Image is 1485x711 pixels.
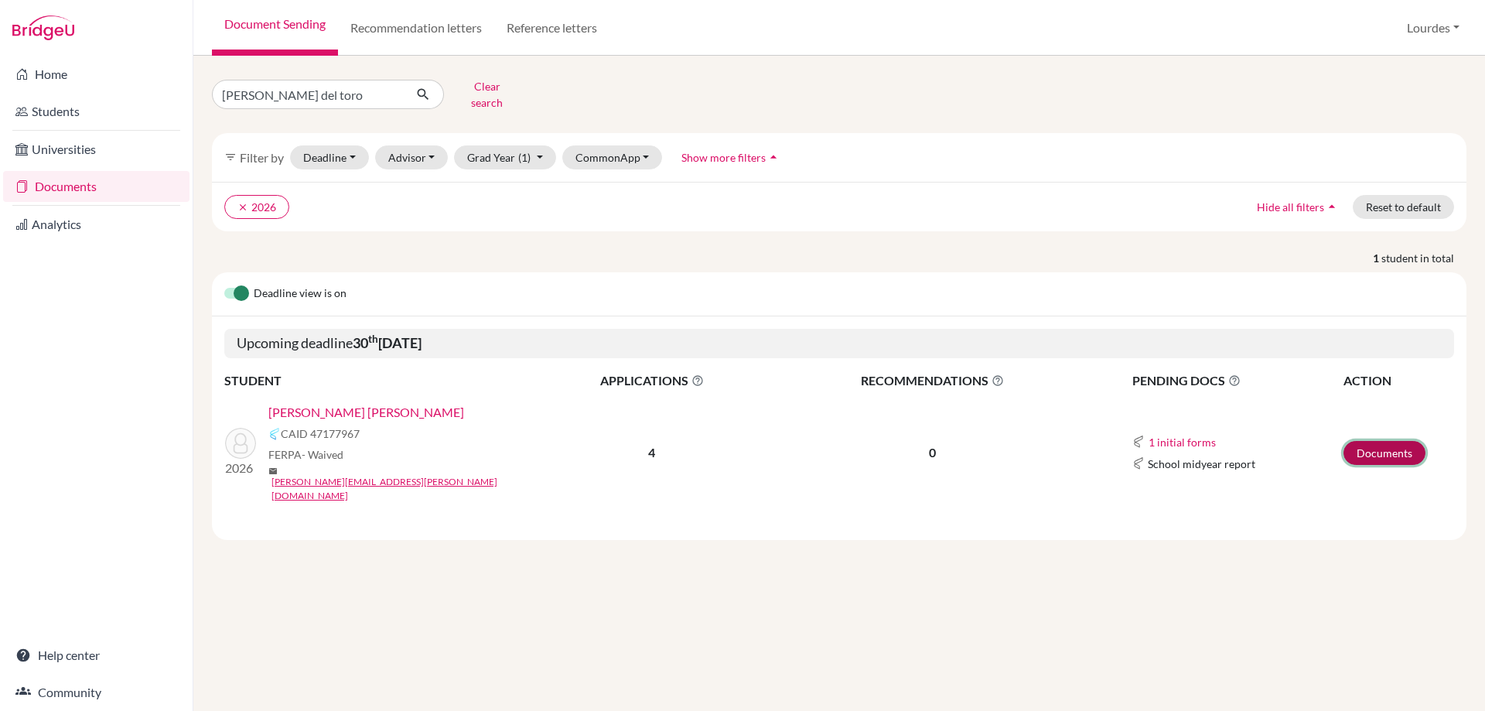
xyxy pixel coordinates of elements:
[268,467,278,476] span: mail
[225,428,256,459] img: Escalante Del Toro, Sophia
[534,371,770,390] span: APPLICATIONS
[290,145,369,169] button: Deadline
[254,285,346,303] span: Deadline view is on
[1373,250,1381,266] strong: 1
[212,80,404,109] input: Find student by name...
[3,171,189,202] a: Documents
[1257,200,1324,214] span: Hide all filters
[1132,457,1145,470] img: Common App logo
[3,96,189,127] a: Students
[1244,195,1353,219] button: Hide all filtersarrow_drop_up
[281,426,360,442] span: CAID 47177967
[771,371,1094,390] span: RECOMMENDATIONS
[240,150,284,165] span: Filter by
[3,640,189,671] a: Help center
[1148,433,1217,451] button: 1 initial forms
[1343,371,1454,391] th: ACTION
[12,15,74,40] img: Bridge-U
[268,446,343,463] span: FERPA
[444,74,530,115] button: Clear search
[771,443,1094,462] p: 0
[1324,199,1340,214] i: arrow_drop_up
[237,202,248,213] i: clear
[225,459,256,477] p: 2026
[3,209,189,240] a: Analytics
[224,371,534,391] th: STUDENT
[268,428,281,440] img: Common App logo
[368,333,378,345] sup: th
[681,151,766,164] span: Show more filters
[3,677,189,708] a: Community
[668,145,794,169] button: Show more filtersarrow_drop_up
[271,475,544,503] a: [PERSON_NAME][EMAIL_ADDRESS][PERSON_NAME][DOMAIN_NAME]
[1343,441,1425,465] a: Documents
[224,329,1454,358] h5: Upcoming deadline
[766,149,781,165] i: arrow_drop_up
[518,151,531,164] span: (1)
[3,134,189,165] a: Universities
[1400,13,1466,43] button: Lourdes
[1148,456,1255,472] span: School midyear report
[302,448,343,461] span: - Waived
[1132,436,1145,448] img: Common App logo
[224,151,237,163] i: filter_list
[1132,371,1342,390] span: PENDING DOCS
[454,145,556,169] button: Grad Year(1)
[1353,195,1454,219] button: Reset to default
[268,403,464,422] a: [PERSON_NAME] [PERSON_NAME]
[562,145,663,169] button: CommonApp
[375,145,449,169] button: Advisor
[224,195,289,219] button: clear2026
[3,59,189,90] a: Home
[648,445,655,460] b: 4
[1381,250,1466,266] span: student in total
[353,334,422,351] b: 30 [DATE]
